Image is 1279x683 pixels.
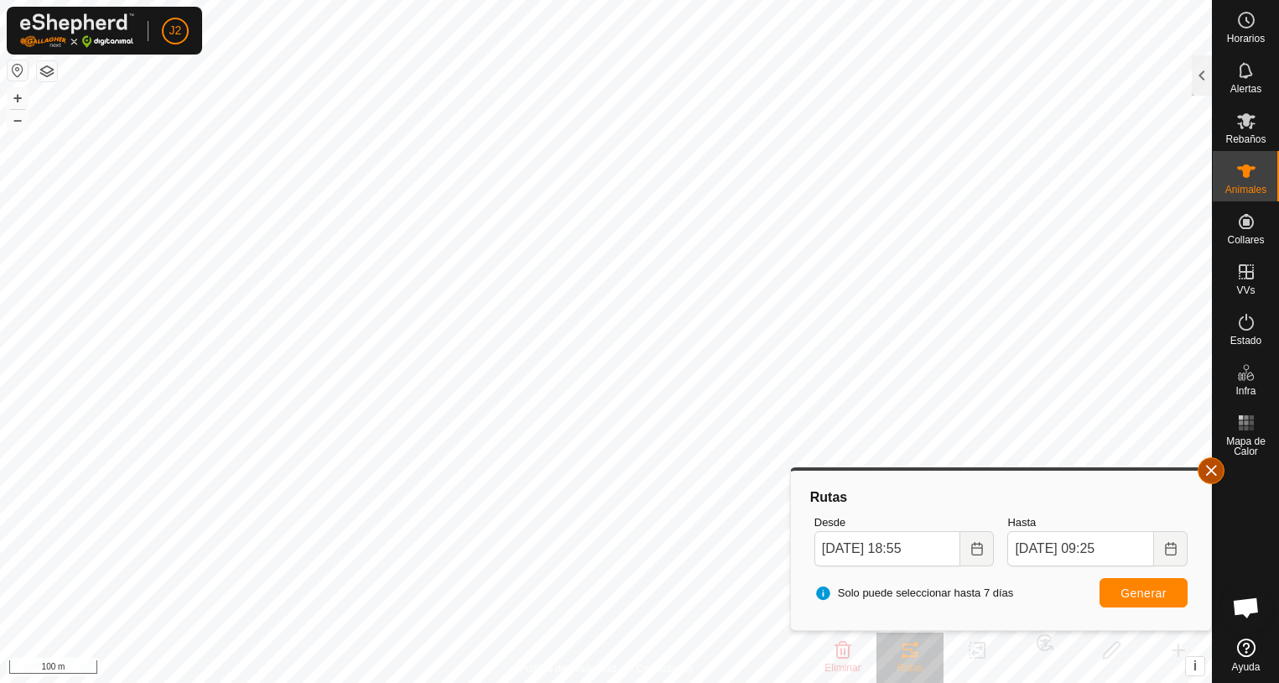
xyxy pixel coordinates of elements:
span: J2 [169,22,182,39]
div: Rutas [808,487,1194,508]
button: Generar [1100,578,1188,607]
span: Animales [1225,185,1266,195]
button: Restablecer Mapa [8,60,28,81]
label: Desde [814,514,995,531]
button: Choose Date [960,531,994,566]
label: Hasta [1007,514,1188,531]
a: Política de Privacidad [519,661,616,676]
a: Ayuda [1213,632,1279,679]
button: Choose Date [1154,531,1188,566]
img: Logo Gallagher [20,13,134,48]
span: Rebaños [1225,134,1266,144]
button: i [1186,657,1204,675]
span: i [1193,659,1197,673]
span: Ayuda [1232,662,1261,672]
button: + [8,88,28,108]
a: Chat abierto [1221,582,1271,633]
button: – [8,110,28,130]
span: Estado [1230,336,1261,346]
button: Capas del Mapa [37,61,57,81]
span: Solo puede seleccionar hasta 7 días [814,585,1014,602]
span: Infra [1235,386,1256,396]
span: Mapa de Calor [1217,436,1275,456]
span: Generar [1120,587,1167,600]
span: Alertas [1230,84,1261,94]
span: VVs [1236,285,1255,295]
a: Contáctenos [637,661,693,676]
span: Collares [1227,235,1264,245]
span: Horarios [1227,34,1265,44]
